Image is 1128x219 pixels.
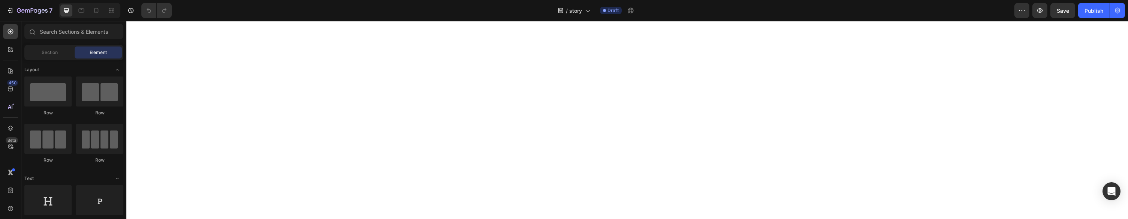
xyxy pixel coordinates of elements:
span: Element [90,49,107,56]
div: Row [24,157,72,163]
div: Beta [6,137,18,143]
div: Row [76,157,123,163]
div: Row [24,109,72,116]
div: Row [76,109,123,116]
div: Undo/Redo [141,3,172,18]
input: Search Sections & Elements [24,24,123,39]
span: story [569,7,582,15]
span: Layout [24,66,39,73]
span: Save [1057,7,1069,14]
span: Toggle open [111,64,123,76]
iframe: Design area [126,21,1128,219]
span: / [566,7,568,15]
span: Toggle open [111,172,123,184]
button: 7 [3,3,56,18]
button: Publish [1078,3,1110,18]
div: 450 [7,80,18,86]
div: Publish [1084,7,1103,15]
span: Section [42,49,58,56]
div: Open Intercom Messenger [1102,182,1120,200]
span: Draft [607,7,619,14]
p: 7 [49,6,52,15]
span: Text [24,175,34,182]
button: Save [1050,3,1075,18]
